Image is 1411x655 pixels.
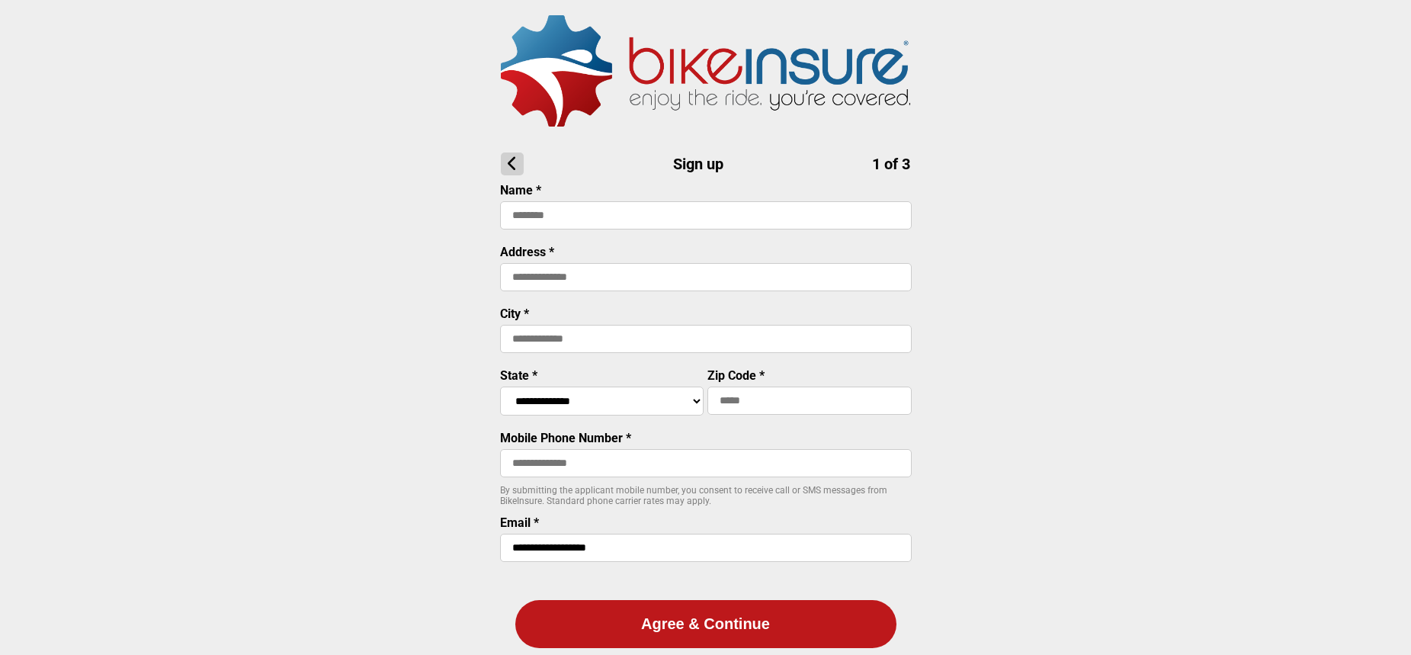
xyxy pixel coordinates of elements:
label: Name * [500,183,541,197]
h1: Sign up [501,153,910,175]
label: Mobile Phone Number * [500,431,631,445]
button: Agree & Continue [515,600,896,648]
label: State * [500,368,537,383]
label: Address * [500,245,554,259]
label: City * [500,307,529,321]
p: By submitting the applicant mobile number, you consent to receive call or SMS messages from BikeI... [500,485,912,506]
span: 1 of 3 [872,155,910,173]
label: Email * [500,515,539,530]
label: Zip Code * [707,368,765,383]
